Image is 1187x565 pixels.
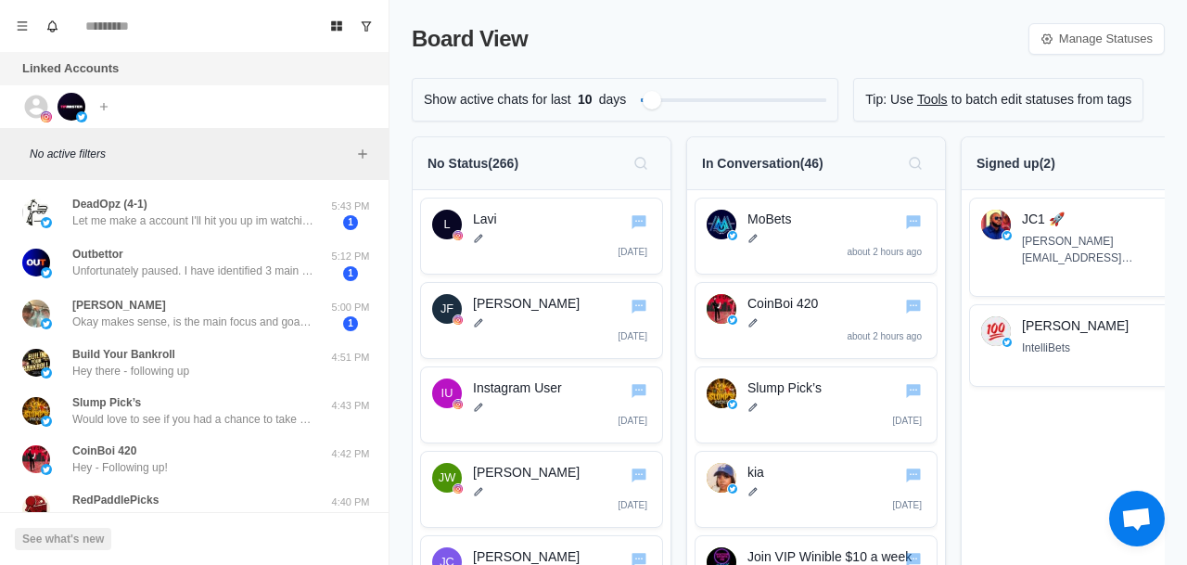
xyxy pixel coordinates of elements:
[22,445,50,473] img: picture
[22,494,50,522] img: picture
[343,215,358,230] span: 1
[22,199,50,226] img: picture
[1028,23,1165,55] a: Manage Statuses
[22,59,119,78] p: Linked Accounts
[41,416,52,427] img: picture
[473,463,651,482] p: [PERSON_NAME]
[72,459,168,476] p: Hey - Following up!
[981,316,1011,346] img: Michael Connor
[707,379,736,408] img: Slump Pick’s
[847,245,922,259] p: about 2 hours ago
[976,154,1055,173] p: Signed up ( 2 )
[351,11,381,41] button: Show unread conversations
[72,196,147,212] p: DeadOpz (4-1)
[893,414,922,428] p: [DATE]
[343,316,358,331] span: 1
[893,498,922,512] p: [DATE]
[599,90,627,109] p: days
[22,349,50,377] img: picture
[72,363,189,379] p: Hey there - following up
[917,90,948,109] a: Tools
[322,11,351,41] button: Board View
[41,367,52,379] img: picture
[443,210,450,239] div: Lavi
[747,379,925,398] p: Slump Pick’s
[15,528,111,550] button: See what's new
[728,400,737,409] img: twitter
[72,297,166,314] p: [PERSON_NAME]
[22,249,50,276] img: picture
[41,318,52,329] img: picture
[439,463,455,493] div: James West
[327,199,374,214] p: 5:43 PM
[93,96,115,118] button: Add account
[327,249,374,264] p: 5:12 PM
[441,379,453,408] div: Instagram User
[30,146,351,162] p: No active filters
[72,508,313,525] p: got it, well I don't post manually its all done automatically with my custom script so not sure i...
[981,210,1011,239] img: JC1 🚀
[643,91,661,109] div: Filter by activity days
[72,492,159,508] p: RedPaddlePicks
[22,300,50,327] img: picture
[1002,231,1012,240] img: twitter
[453,315,463,325] img: instagram
[440,294,453,324] div: Joe Favazza
[619,414,647,428] p: [DATE]
[1002,338,1012,347] img: twitter
[41,464,52,475] img: picture
[41,111,52,122] img: picture
[453,484,463,494] img: instagram
[903,212,924,232] button: Go to chat
[327,350,374,366] p: 4:51 PM
[747,210,925,229] p: MoBets
[72,394,141,411] p: Slump Pick’s
[1109,491,1165,546] div: Open chat
[428,154,518,173] p: No Status ( 266 )
[619,498,647,512] p: [DATE]
[72,314,313,330] p: Okay makes sense, is the main focus and goal helping cappers get discovered or do you wanna offer...
[72,346,175,363] p: Build Your Bankroll
[728,484,737,494] img: twitter
[903,380,924,401] button: Go to chat
[327,446,374,462] p: 4:42 PM
[473,379,651,398] p: Instagram User
[343,266,358,281] span: 1
[473,294,651,314] p: [PERSON_NAME]
[728,315,737,325] img: twitter
[571,90,599,109] span: 10
[327,300,374,315] p: 5:00 PM
[707,463,736,493] img: kia
[76,111,87,122] img: picture
[747,463,925,482] p: kia
[41,217,52,228] img: picture
[72,411,313,428] p: Would love to see if you had a chance to take a look. Also happy to schedule a quick call. You ha...
[327,398,374,414] p: 4:43 PM
[903,465,924,485] button: Go to chat
[629,296,649,316] button: Go to chat
[37,11,67,41] button: Notifications
[619,245,647,259] p: [DATE]
[865,90,913,109] p: Tip: Use
[72,263,313,279] p: Unfortunately paused. I have identified 3 main points that become problems for me: 1- I work with...
[351,143,374,165] button: Add filters
[57,93,85,121] img: picture
[41,267,52,278] img: picture
[900,148,930,178] button: Search
[951,90,1132,109] p: to batch edit statuses from tags
[702,154,823,173] p: In Conversation ( 46 )
[903,296,924,316] button: Go to chat
[626,148,656,178] button: Search
[453,231,463,240] img: instagram
[453,400,463,409] img: instagram
[72,443,136,459] p: CoinBoi 420
[629,212,649,232] button: Go to chat
[412,22,528,56] p: Board View
[72,212,313,229] p: Let me make a account I'll hit you up im watching cs2 game for my picks rn
[473,210,651,229] p: Lavi
[707,210,736,239] img: MoBets
[747,294,925,314] p: CoinBoi 420
[22,397,50,425] img: picture
[619,329,647,343] p: [DATE]
[728,231,737,240] img: twitter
